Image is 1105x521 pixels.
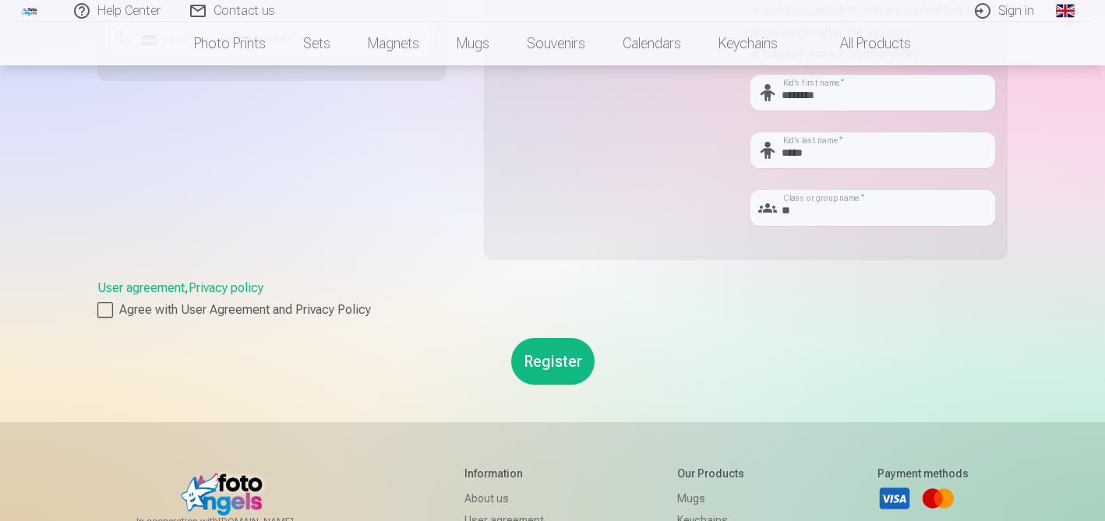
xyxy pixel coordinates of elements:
a: Mugs [677,488,744,509]
a: Calendars [604,22,700,65]
h5: Information [464,466,544,481]
h5: Our products [677,466,744,481]
img: /fa1 [21,6,38,16]
a: Magnets [349,22,438,65]
a: All products [796,22,930,65]
a: Sets [284,22,349,65]
a: User agreement [97,280,185,295]
div: , [97,279,1008,319]
a: Souvenirs [508,22,604,65]
a: Mugs [438,22,508,65]
a: Mastercard [921,481,955,516]
button: Register [511,338,595,385]
a: Visa [877,481,912,516]
a: Photo prints [175,22,284,65]
label: Agree with User Agreement and Privacy Policy [97,301,1008,319]
a: About us [464,488,544,509]
a: Keychains [700,22,796,65]
h5: Payment methods [877,466,969,481]
a: Privacy policy [189,280,263,295]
